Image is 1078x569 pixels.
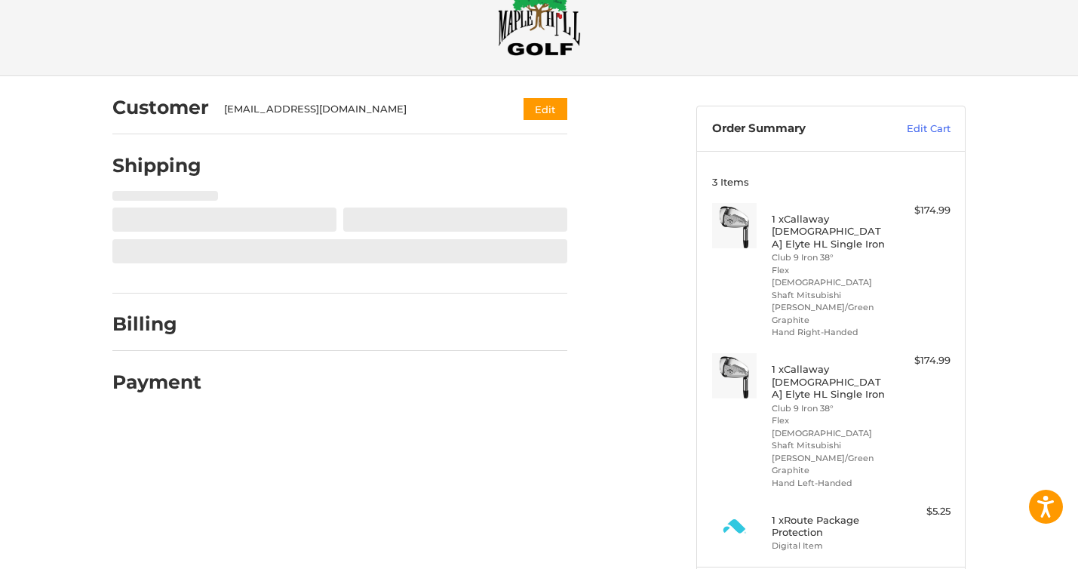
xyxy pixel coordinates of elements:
[112,154,201,177] h2: Shipping
[772,402,887,415] li: Club 9 Iron 38°
[891,353,951,368] div: $174.99
[712,121,874,137] h3: Order Summary
[772,414,887,439] li: Flex [DEMOGRAPHIC_DATA]
[112,96,209,119] h2: Customer
[874,121,951,137] a: Edit Cart
[224,102,495,117] div: [EMAIL_ADDRESS][DOMAIN_NAME]
[891,504,951,519] div: $5.25
[772,264,887,289] li: Flex [DEMOGRAPHIC_DATA]
[772,289,887,327] li: Shaft Mitsubishi [PERSON_NAME]/Green Graphite
[772,326,887,339] li: Hand Right-Handed
[712,176,951,188] h3: 3 Items
[772,514,887,539] h4: 1 x Route Package Protection
[772,363,887,400] h4: 1 x Callaway [DEMOGRAPHIC_DATA] Elyte HL Single Iron
[112,371,201,394] h2: Payment
[772,439,887,477] li: Shaft Mitsubishi [PERSON_NAME]/Green Graphite
[112,312,201,336] h2: Billing
[891,203,951,218] div: $174.99
[772,213,887,250] h4: 1 x Callaway [DEMOGRAPHIC_DATA] Elyte HL Single Iron
[772,477,887,490] li: Hand Left-Handed
[772,251,887,264] li: Club 9 Iron 38°
[524,98,567,120] button: Edit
